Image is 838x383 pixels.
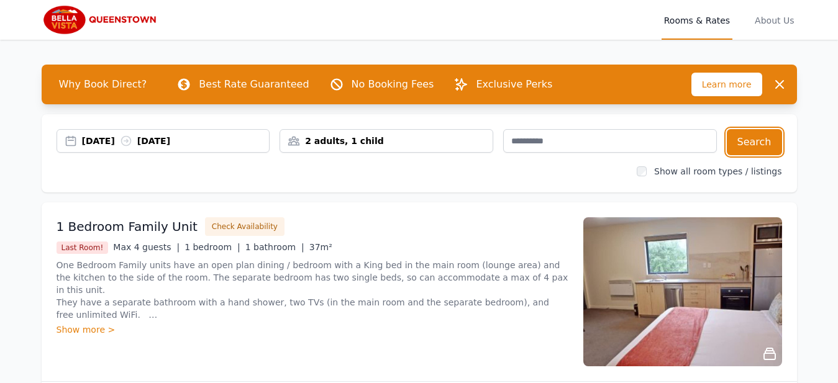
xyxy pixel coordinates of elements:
[57,218,198,235] h3: 1 Bedroom Family Unit
[476,77,552,92] p: Exclusive Perks
[49,72,157,97] span: Why Book Direct?
[57,323,568,336] div: Show more >
[245,242,304,252] span: 1 bathroom |
[727,129,782,155] button: Search
[42,5,161,35] img: Bella Vista Queenstown
[352,77,434,92] p: No Booking Fees
[57,259,568,321] p: One Bedroom Family units have an open plan dining / bedroom with a King bed in the main room (lou...
[199,77,309,92] p: Best Rate Guaranteed
[82,135,270,147] div: [DATE] [DATE]
[309,242,332,252] span: 37m²
[654,166,781,176] label: Show all room types / listings
[205,217,285,236] button: Check Availability
[184,242,240,252] span: 1 bedroom |
[113,242,180,252] span: Max 4 guests |
[57,241,109,254] span: Last Room!
[691,73,762,96] span: Learn more
[280,135,493,147] div: 2 adults, 1 child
